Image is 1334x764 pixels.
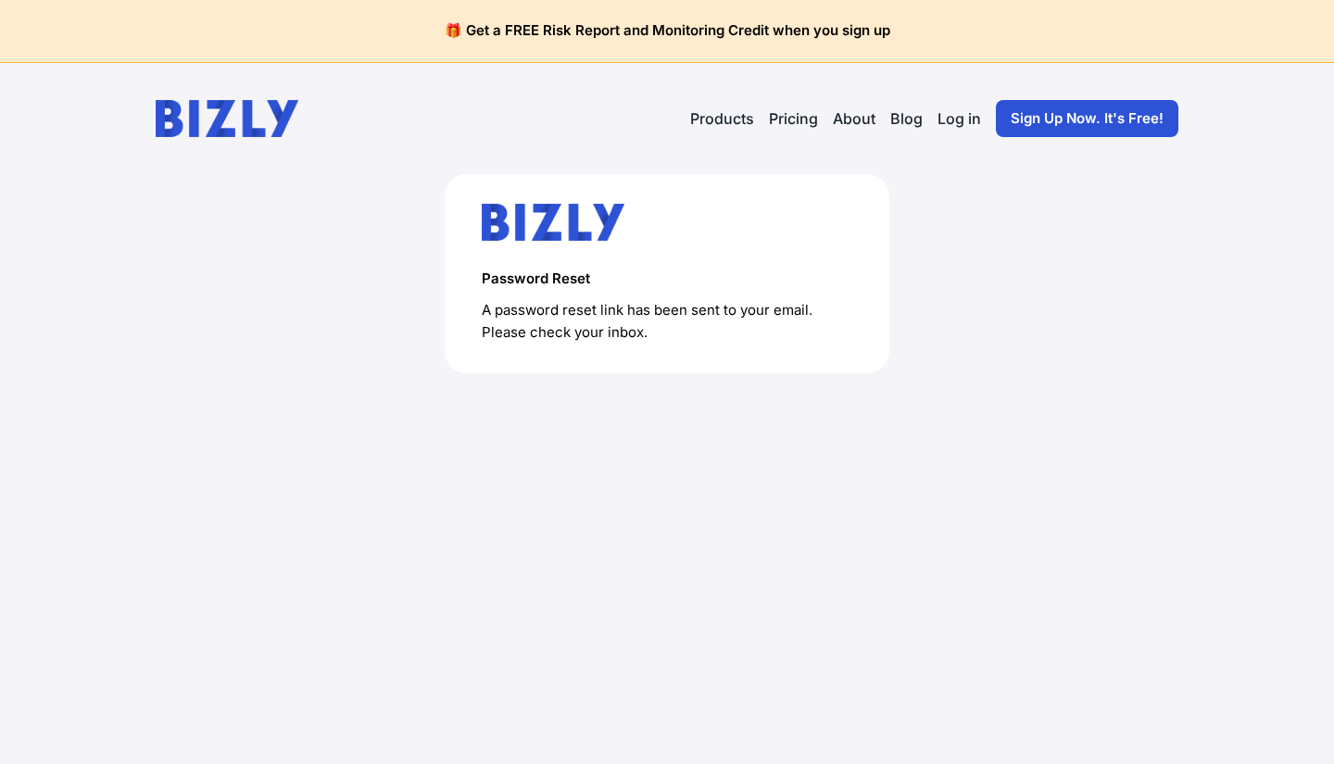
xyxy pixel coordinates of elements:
[938,107,981,130] a: Log in
[996,100,1178,137] a: Sign Up Now. It's Free!
[833,107,875,130] a: About
[482,299,852,344] p: A password reset link has been sent to your email. Please check your inbox.
[890,107,923,130] a: Blog
[690,107,754,130] button: Products
[769,107,818,130] a: Pricing
[482,204,624,241] img: bizly_logo.svg
[482,270,852,288] h4: Password Reset
[22,22,1312,40] h4: 🎁 Get a FREE Risk Report and Monitoring Credit when you sign up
